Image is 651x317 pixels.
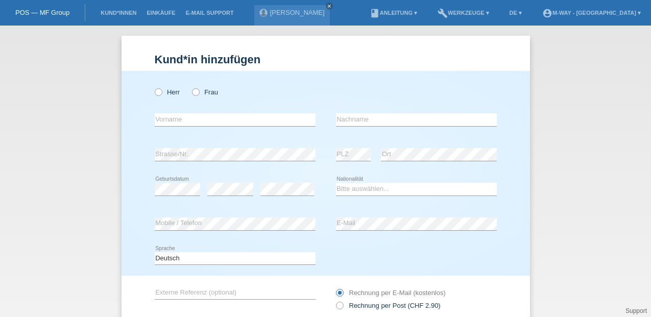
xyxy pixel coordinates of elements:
a: Support [625,307,647,314]
a: Einkäufe [141,10,180,16]
i: book [370,8,380,18]
a: account_circlem-way - [GEOGRAPHIC_DATA] ▾ [537,10,646,16]
input: Rechnung per E-Mail (kostenlos) [336,289,343,302]
label: Frau [192,88,218,96]
a: [PERSON_NAME] [270,9,325,16]
i: account_circle [542,8,552,18]
a: E-Mail Support [181,10,239,16]
a: close [326,3,333,10]
label: Rechnung per E-Mail (kostenlos) [336,289,446,297]
a: bookAnleitung ▾ [365,10,422,16]
a: DE ▾ [504,10,527,16]
a: Kund*innen [95,10,141,16]
h1: Kund*in hinzufügen [155,53,497,66]
input: Rechnung per Post (CHF 2.90) [336,302,343,314]
a: POS — MF Group [15,9,69,16]
label: Herr [155,88,180,96]
input: Frau [192,88,199,95]
input: Herr [155,88,161,95]
i: build [438,8,448,18]
label: Rechnung per Post (CHF 2.90) [336,302,441,309]
a: buildWerkzeuge ▾ [432,10,494,16]
i: close [327,4,332,9]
